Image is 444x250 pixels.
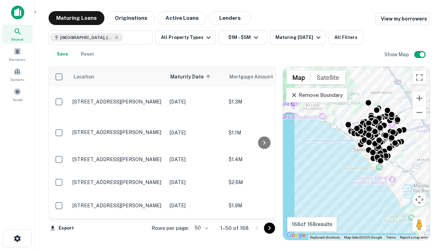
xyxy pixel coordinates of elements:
img: capitalize-icon.png [11,6,24,19]
p: $1.9M [229,202,298,209]
h6: Show Map [384,51,410,58]
a: Open this area in Google Maps (opens a new window) [285,231,308,240]
a: Borrowers [2,45,33,64]
p: [STREET_ADDRESS][PERSON_NAME] [72,179,163,185]
a: Report a map error [400,235,428,239]
span: Borrowers [9,57,26,62]
button: Show street map [287,70,311,84]
th: Mortgage Amount [225,67,301,86]
button: All Property Types [155,31,216,44]
button: $1M - $5M [219,31,267,44]
p: [DATE] [170,98,222,106]
button: Show satellite imagery [311,70,345,84]
a: Contacts [2,65,33,84]
a: View my borrowers [375,12,430,25]
button: Originations [107,11,155,25]
div: 50 [192,223,209,233]
button: All Filters [328,31,363,44]
button: Zoom in [412,91,426,105]
span: Saved [12,97,23,102]
p: 1–50 of 168 [220,224,249,232]
span: Map data ©2025 Google [344,235,382,239]
p: [STREET_ADDRESS][PERSON_NAME] [72,202,163,209]
th: Maturity Date [166,67,225,86]
a: Saved [2,85,33,104]
span: Location [73,73,94,81]
button: Map camera controls [412,193,426,207]
img: Google [285,231,308,240]
button: Maturing Loans [49,11,104,25]
p: $1.3M [229,98,298,106]
p: [STREET_ADDRESS][PERSON_NAME] [72,99,163,105]
button: Zoom out [412,106,426,119]
p: Remove Boundary [291,91,342,99]
p: [STREET_ADDRESS][PERSON_NAME] [72,129,163,135]
button: Toggle fullscreen view [412,70,426,84]
p: 168 of 168 results [292,220,332,228]
button: Export [49,223,76,233]
p: [DATE] [170,178,222,186]
button: Maturing [DATE] [270,31,326,44]
button: Active Loans [158,11,206,25]
span: [GEOGRAPHIC_DATA], [GEOGRAPHIC_DATA], [GEOGRAPHIC_DATA] [60,34,112,41]
p: [DATE] [170,156,222,163]
div: Maturing [DATE] [275,33,323,42]
span: Contacts [10,77,24,82]
p: [DATE] [170,202,222,209]
p: $1.1M [229,129,298,136]
span: Maturity Date [170,73,213,81]
a: Search [2,25,33,43]
p: [DATE] [170,129,222,136]
a: Terms (opens in new tab) [386,235,396,239]
span: Mortgage Amount [229,73,282,81]
button: Keyboard shortcuts [310,235,340,240]
button: Save your search to get updates of matches that match your search criteria. [51,47,74,61]
div: 0 0 [283,67,430,240]
span: Search [11,36,24,42]
iframe: Chat Widget [409,194,444,228]
p: $2.6M [229,178,298,186]
button: Reset [76,47,99,61]
button: Lenders [209,11,251,25]
th: Location [69,67,166,86]
p: [STREET_ADDRESS][PERSON_NAME] [72,156,163,162]
p: Rows per page: [152,224,189,232]
button: Go to next page [264,223,275,234]
p: $1.4M [229,156,298,163]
